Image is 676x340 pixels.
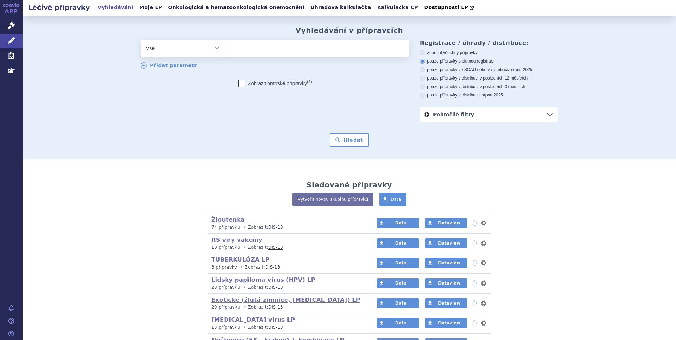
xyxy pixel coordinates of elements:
abbr: (?) [307,80,312,84]
span: 74 přípravků [211,225,240,230]
a: Úhradová kalkulačka [308,3,373,12]
span: Data [395,260,407,265]
a: Data [377,298,419,308]
p: Zobrazit: [211,304,363,310]
a: DIS-13 [268,285,283,290]
span: Data [395,221,407,225]
a: Žloutenka [211,216,245,223]
p: Zobrazit: [211,324,363,330]
h2: Sledované přípravky [307,181,392,189]
a: Dataview [425,298,467,308]
label: pouze přípravky s platnou registrací [420,58,558,64]
span: Data [395,241,407,246]
span: 29 přípravků [211,305,240,310]
span: Dataview [438,281,460,286]
span: Data [391,197,401,202]
a: Data [377,218,419,228]
h2: Vyhledávání v přípravcích [296,26,403,35]
span: Dataview [438,260,460,265]
span: Dostupnosti LP [424,5,468,10]
span: Data [395,321,407,326]
label: zobrazit všechny přípravky [420,50,558,55]
i: • [241,285,248,291]
span: v srpnu 2025 [508,67,532,72]
span: 13 přípravků [211,325,240,330]
button: nastavení [480,259,487,267]
button: notifikace [471,299,478,307]
label: pouze přípravky ve SCAU nebo v distribuci [420,67,558,72]
i: • [241,224,248,230]
a: Dataview [425,318,467,328]
a: Vytvořit novou skupinu přípravků [292,193,373,206]
a: Vyhledávání [95,3,135,12]
a: DIS-13 [268,325,283,330]
a: Dataview [425,218,467,228]
button: nastavení [480,239,487,247]
span: 28 přípravků [211,285,240,290]
span: Dataview [438,221,460,225]
span: Dataview [438,241,460,246]
h2: Léčivé přípravky [23,2,95,12]
a: [MEDICAL_DATA] virus LP [211,316,295,323]
a: Kalkulačka CP [375,3,420,12]
label: pouze přípravky v distribuci v posledních 3 měsících [420,84,558,89]
h3: Registrace / úhrady / distribuce: [420,40,558,46]
button: Hledat [330,133,369,147]
a: Data [377,278,419,288]
label: pouze přípravky v distribuci v posledních 12 měsících [420,75,558,81]
label: pouze přípravky v distribuci [420,92,558,98]
i: • [241,245,248,251]
button: notifikace [471,259,478,267]
i: • [241,304,248,310]
a: Data [377,238,419,248]
button: nastavení [480,219,487,227]
a: Exotické (žlutá zimnice, [MEDICAL_DATA]) LP [211,297,360,303]
p: Zobrazit: [211,224,363,230]
a: RS viry vakcíny [211,236,262,243]
p: Zobrazit: [211,285,363,291]
a: TUBERKULÓZA LP [211,256,270,263]
a: Onkologická a hematoonkologická onemocnění [166,3,307,12]
p: Zobrazit: [211,245,363,251]
a: DIS-13 [265,265,280,270]
button: nastavení [480,319,487,327]
span: Dataview [438,301,460,306]
p: Zobrazit: [211,264,363,270]
button: nastavení [480,299,487,307]
button: notifikace [471,239,478,247]
a: DIS-13 [268,305,283,310]
span: 10 přípravků [211,245,240,250]
span: Data [395,281,407,286]
span: 3 přípravky [211,265,237,270]
span: Dataview [438,321,460,326]
button: nastavení [480,279,487,287]
button: notifikace [471,219,478,227]
a: Dataview [425,278,467,288]
button: notifikace [471,319,478,327]
a: Dataview [425,238,467,248]
a: Lidský papiloma virus (HPV) LP [211,276,315,283]
a: Dataview [425,258,467,268]
a: DIS-13 [268,245,283,250]
a: Moje LP [137,3,164,12]
a: DIS-13 [268,225,283,230]
span: Data [395,301,407,306]
a: Přidat parametr [141,62,197,69]
a: Data [379,193,406,206]
label: Zobrazit bratrské přípravky [238,80,312,87]
span: v srpnu 2025 [478,93,503,98]
a: Dostupnosti LP [422,3,477,13]
button: notifikace [471,279,478,287]
i: • [241,324,248,330]
a: Pokročilé filtry [420,107,558,122]
a: Data [377,318,419,328]
a: Data [377,258,419,268]
i: • [239,264,245,270]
